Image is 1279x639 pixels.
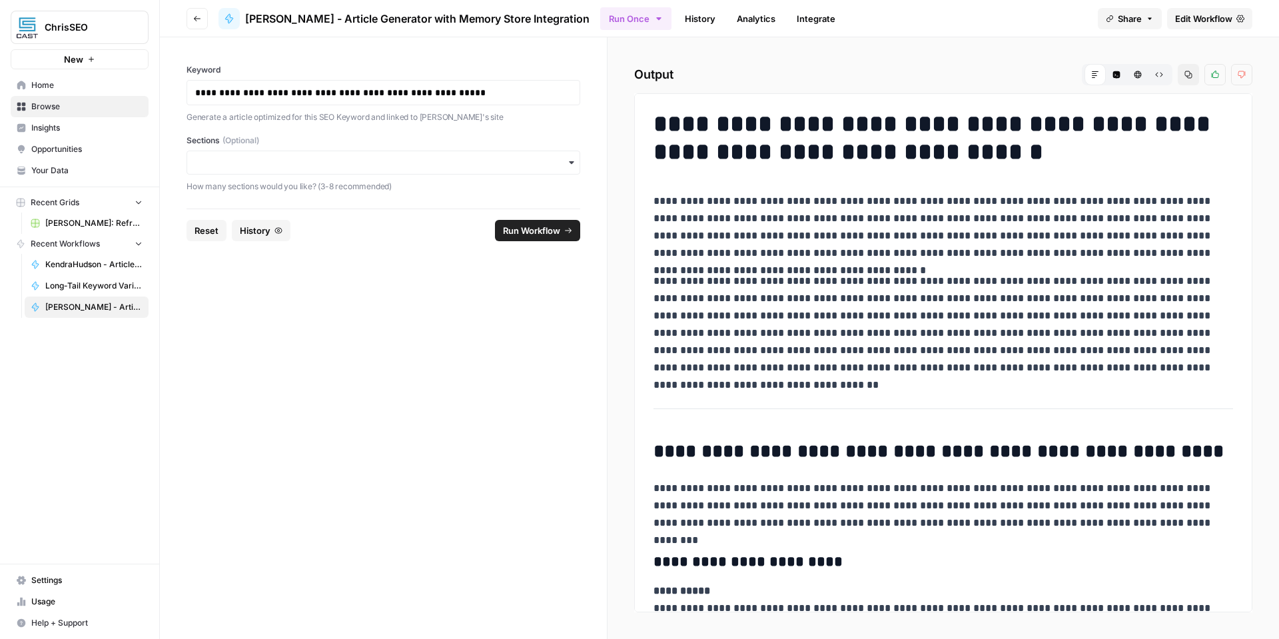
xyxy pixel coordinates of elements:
p: How many sections would you like? (3-8 recommended) [187,180,580,193]
button: Recent Workflows [11,234,149,254]
span: Run Workflow [503,224,560,237]
span: New [64,53,83,66]
span: ChrisSEO [45,21,125,34]
span: Reset [195,224,218,237]
a: Insights [11,117,149,139]
span: Settings [31,574,143,586]
a: Home [11,75,149,96]
a: Browse [11,96,149,117]
span: History [240,224,270,237]
a: Integrate [789,8,843,29]
span: [PERSON_NAME] - Article Generator with Memory Store Integration [245,11,590,27]
span: Recent Grids [31,197,79,209]
button: Run Workflow [495,220,580,241]
span: Insights [31,122,143,134]
button: Workspace: ChrisSEO [11,11,149,44]
span: Home [31,79,143,91]
span: Opportunities [31,143,143,155]
span: [PERSON_NAME] - Article Generator with Memory Store Integration [45,301,143,313]
span: Browse [31,101,143,113]
a: KendraHudson - Article Generator with Memory Store Integration [25,254,149,275]
button: Help + Support [11,612,149,634]
span: Share [1118,12,1142,25]
label: Keyword [187,64,580,76]
img: ChrisSEO Logo [15,15,39,39]
span: Your Data [31,165,143,177]
a: [PERSON_NAME] - Article Generator with Memory Store Integration [218,8,590,29]
span: Long-Tail Keyword Variations [45,280,143,292]
a: [PERSON_NAME] - Article Generator with Memory Store Integration [25,297,149,318]
button: History [232,220,290,241]
span: KendraHudson - Article Generator with Memory Store Integration [45,259,143,271]
button: Reset [187,220,226,241]
button: Share [1098,8,1162,29]
h2: Output [634,64,1252,85]
a: Usage [11,591,149,612]
a: Your Data [11,160,149,181]
span: [PERSON_NAME]: Refresh Existing Content [45,217,143,229]
button: Run Once [600,7,671,30]
button: Recent Grids [11,193,149,213]
button: New [11,49,149,69]
a: Long-Tail Keyword Variations [25,275,149,297]
p: Generate a article optimized for this SEO Keyword and linked to [PERSON_NAME]'s site [187,111,580,124]
a: Opportunities [11,139,149,160]
label: Sections [187,135,580,147]
span: Usage [31,596,143,608]
span: (Optional) [222,135,259,147]
span: Recent Workflows [31,238,100,250]
a: Settings [11,570,149,591]
span: Help + Support [31,617,143,629]
a: [PERSON_NAME]: Refresh Existing Content [25,213,149,234]
a: Edit Workflow [1167,8,1252,29]
span: Edit Workflow [1175,12,1232,25]
a: Analytics [729,8,783,29]
a: History [677,8,723,29]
